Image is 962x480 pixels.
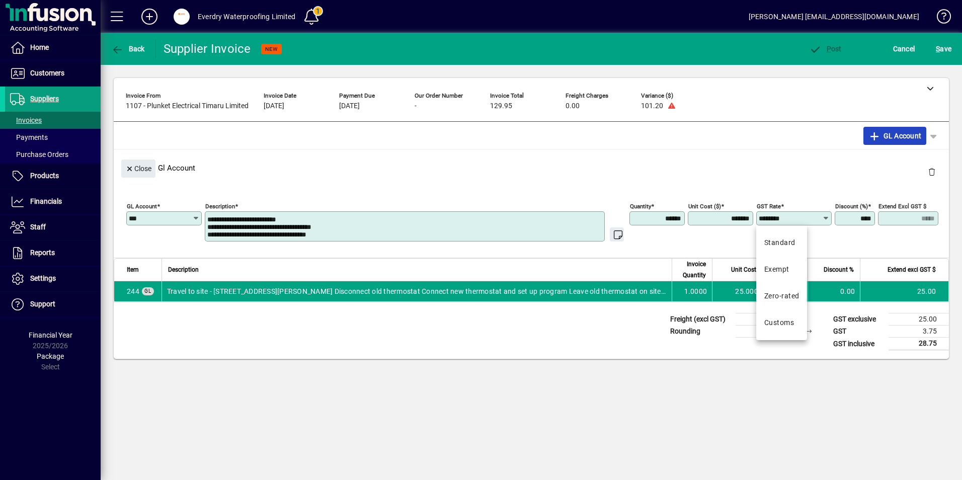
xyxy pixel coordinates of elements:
[828,338,889,350] td: GST inclusive
[933,40,954,58] button: Save
[37,352,64,360] span: Package
[121,159,155,178] button: Close
[30,274,56,282] span: Settings
[764,317,794,328] div: Customs
[665,326,736,338] td: Rounding
[133,8,166,26] button: Add
[5,112,101,129] a: Invoices
[824,264,854,275] span: Discount %
[30,223,46,231] span: Staff
[891,40,918,58] button: Cancel
[889,313,949,326] td: 25.00
[5,266,101,291] a: Settings
[30,69,64,77] span: Customers
[641,102,663,110] span: 101.20
[878,203,926,210] mat-label: Extend excl GST $
[166,8,198,26] button: Profile
[5,215,101,240] a: Staff
[114,149,949,186] div: Gl Account
[868,128,921,144] span: GL Account
[5,292,101,317] a: Support
[731,264,761,275] span: Unit Cost $
[688,203,721,210] mat-label: Unit Cost ($)
[672,281,712,301] td: 1.0000
[936,45,940,53] span: S
[828,326,889,338] td: GST
[678,259,706,281] span: Invoice Quantity
[5,129,101,146] a: Payments
[490,102,512,110] span: 129.95
[5,241,101,266] a: Reports
[5,164,101,189] a: Products
[5,35,101,60] a: Home
[566,102,580,110] span: 0.00
[893,41,915,57] span: Cancel
[764,291,799,301] div: Zero-rated
[828,313,889,326] td: GST exclusive
[756,309,807,336] mat-option: Customs
[889,326,949,338] td: 3.75
[126,102,249,110] span: 1107 - Plunket Electrical Timaru Limited
[30,172,59,180] span: Products
[111,45,145,53] span: Back
[29,331,72,339] span: Financial Year
[30,95,59,103] span: Suppliers
[205,203,235,210] mat-label: Description
[5,189,101,214] a: Financials
[127,203,157,210] mat-label: GL Account
[30,249,55,257] span: Reports
[827,45,831,53] span: P
[101,40,156,58] app-page-header-button: Back
[712,281,767,301] td: 25.0000
[764,237,795,248] div: Standard
[127,286,139,296] span: Direct Subcontractor
[860,281,948,301] td: 25.00
[757,203,781,210] mat-label: GST rate
[809,45,842,53] span: ost
[920,159,944,184] button: Delete
[756,256,807,283] mat-option: Exempt
[109,40,147,58] button: Back
[125,161,151,177] span: Close
[5,61,101,86] a: Customers
[162,281,672,301] td: Travel to site - [STREET_ADDRESS][PERSON_NAME] Disconnect old thermostat Connect new thermostat a...
[30,43,49,51] span: Home
[264,102,284,110] span: [DATE]
[756,229,807,256] mat-option: Standard
[168,264,199,275] span: Description
[5,146,101,163] a: Purchase Orders
[756,283,807,309] mat-option: Zero-rated
[808,281,860,301] td: 0.00
[630,203,651,210] mat-label: Quantity
[198,9,295,25] div: Everdry Waterproofing Limited
[30,197,62,205] span: Financials
[920,167,944,176] app-page-header-button: Delete
[807,40,844,58] button: Post
[10,133,48,141] span: Payments
[764,264,789,275] div: Exempt
[936,41,951,57] span: ave
[889,338,949,350] td: 28.75
[144,288,151,294] span: GL
[164,41,251,57] div: Supplier Invoice
[736,313,796,326] td: 0.00
[10,150,68,158] span: Purchase Orders
[415,102,417,110] span: -
[10,116,42,124] span: Invoices
[127,264,139,275] span: Item
[736,326,796,338] td: 0.00
[749,9,919,25] div: [PERSON_NAME] [EMAIL_ADDRESS][DOMAIN_NAME]
[929,2,949,35] a: Knowledge Base
[863,127,926,145] button: GL Account
[119,164,158,173] app-page-header-button: Close
[835,203,868,210] mat-label: Discount (%)
[30,300,55,308] span: Support
[888,264,936,275] span: Extend excl GST $
[265,46,278,52] span: NEW
[339,102,360,110] span: [DATE]
[665,313,736,326] td: Freight (excl GST)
